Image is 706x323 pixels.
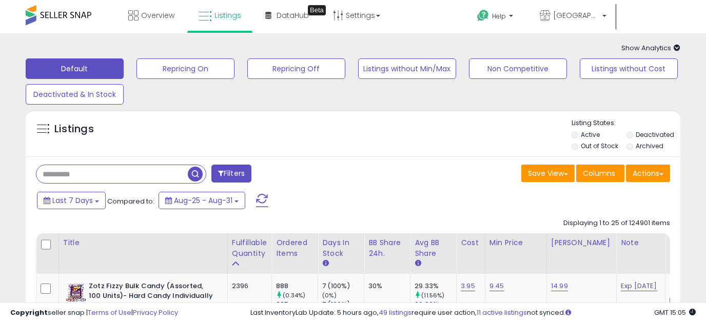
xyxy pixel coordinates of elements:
[214,10,241,21] span: Listings
[322,300,364,309] div: 7 (100%)
[250,308,696,318] div: Last InventoryLab Update: 5 hours ago, require user action, not synced.
[576,165,624,182] button: Columns
[88,308,131,317] a: Terms of Use
[583,168,615,178] span: Columns
[636,142,663,150] label: Archived
[322,259,328,268] small: Days In Stock.
[368,237,406,259] div: BB Share 24h.
[489,237,542,248] div: Min Price
[581,142,618,150] label: Out of Stock
[247,58,345,79] button: Repricing Off
[621,281,657,291] a: Exp [DATE]
[308,5,326,15] div: Tooltip anchor
[421,291,444,299] small: (11.56%)
[415,300,456,309] div: 26.29%
[276,237,313,259] div: Ordered Items
[63,237,223,248] div: Title
[232,237,267,259] div: Fulfillable Quantity
[551,281,568,291] a: 14.99
[26,84,124,105] button: Deactivated & In Stock
[322,291,337,299] small: (0%)
[133,308,178,317] a: Privacy Policy
[283,291,305,299] small: (0.34%)
[489,281,504,291] a: 9.45
[636,130,674,139] label: Deactivated
[469,2,523,33] a: Help
[107,196,154,206] span: Compared to:
[492,12,506,21] span: Help
[174,195,232,206] span: Aug-25 - Aug-31
[477,308,527,317] a: 11 active listings
[211,165,251,183] button: Filters
[563,218,670,228] div: Displaying 1 to 25 of 124901 items
[368,281,402,291] div: 30%
[621,237,661,248] div: Note
[580,58,678,79] button: Listings without Cost
[415,281,456,291] div: 29.33%
[159,192,245,209] button: Aug-25 - Aug-31
[10,308,48,317] strong: Copyright
[358,58,456,79] button: Listings without Min/Max
[621,43,680,53] span: Show Analytics
[10,308,178,318] div: seller snap | |
[469,58,567,79] button: Non Competitive
[26,58,124,79] button: Default
[37,192,106,209] button: Last 7 Days
[461,281,475,291] a: 3.95
[277,10,309,21] span: DataHub
[572,118,680,128] p: Listing States:
[54,122,94,136] h5: Listings
[654,308,696,317] span: 2025-09-8 15:05 GMT
[322,281,364,291] div: 7 (100%)
[553,10,599,21] span: [GEOGRAPHIC_DATA]
[415,259,421,268] small: Avg BB Share.
[66,281,86,302] img: 51XbsmbhiVL._SL40_.jpg
[477,9,489,22] i: Get Help
[415,237,452,259] div: Avg BB Share
[232,281,264,291] div: 2396
[551,237,612,248] div: [PERSON_NAME]
[52,195,93,206] span: Last 7 Days
[322,237,360,259] div: Days In Stock
[141,10,174,21] span: Overview
[581,130,600,139] label: Active
[276,281,318,291] div: 888
[136,58,234,79] button: Repricing On
[379,308,411,317] a: 49 listings
[626,165,670,182] button: Actions
[521,165,575,182] button: Save View
[276,300,318,309] div: 885
[461,237,481,248] div: Cost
